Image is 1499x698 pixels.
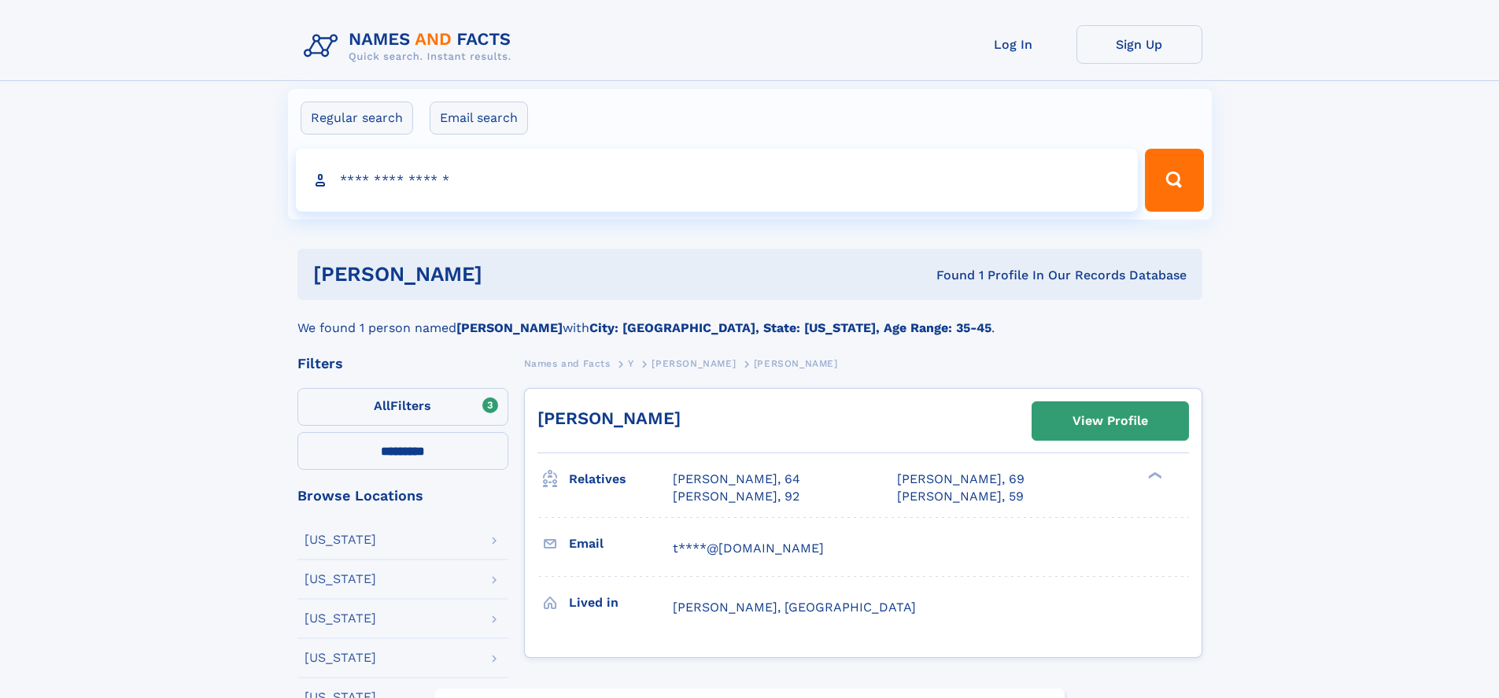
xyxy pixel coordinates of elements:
b: City: [GEOGRAPHIC_DATA], State: [US_STATE], Age Range: 35-45 [589,320,991,335]
b: [PERSON_NAME] [456,320,563,335]
div: [US_STATE] [305,612,376,625]
a: Log In [951,25,1076,64]
a: [PERSON_NAME] [652,353,736,373]
div: ❯ [1144,471,1163,481]
a: [PERSON_NAME], 64 [673,471,800,488]
h3: Email [569,530,673,557]
a: [PERSON_NAME] [537,408,681,428]
div: Browse Locations [297,489,508,503]
span: [PERSON_NAME] [652,358,736,369]
label: Regular search [301,102,413,135]
h1: [PERSON_NAME] [313,264,710,284]
span: [PERSON_NAME] [754,358,838,369]
div: [US_STATE] [305,534,376,546]
a: Y [628,353,634,373]
span: [PERSON_NAME], [GEOGRAPHIC_DATA] [673,600,916,615]
span: Y [628,358,634,369]
input: search input [296,149,1139,212]
a: Names and Facts [524,353,611,373]
div: Found 1 Profile In Our Records Database [709,267,1187,284]
div: [US_STATE] [305,573,376,585]
div: Filters [297,356,508,371]
a: View Profile [1032,402,1188,440]
a: [PERSON_NAME], 59 [897,488,1024,505]
label: Filters [297,388,508,426]
h3: Relatives [569,466,673,493]
a: [PERSON_NAME], 92 [673,488,799,505]
h3: Lived in [569,589,673,616]
a: [PERSON_NAME], 69 [897,471,1025,488]
span: All [374,398,390,413]
div: [US_STATE] [305,652,376,664]
button: Search Button [1145,149,1203,212]
a: Sign Up [1076,25,1202,64]
div: View Profile [1073,403,1148,439]
label: Email search [430,102,528,135]
div: We found 1 person named with . [297,300,1202,338]
img: Logo Names and Facts [297,25,524,68]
